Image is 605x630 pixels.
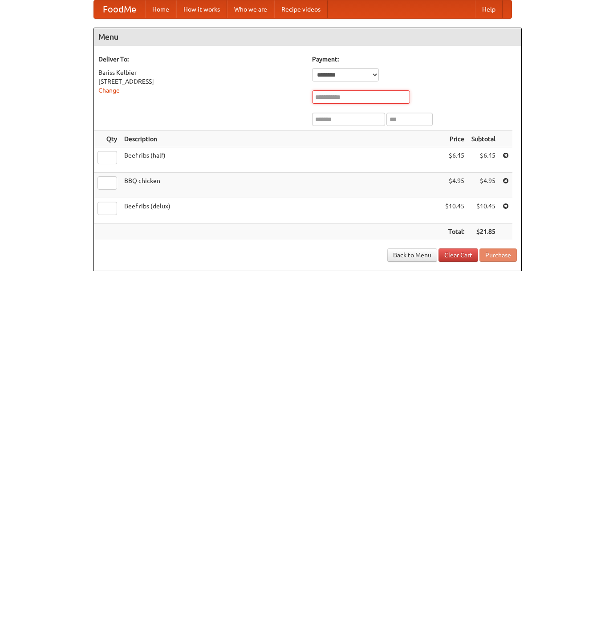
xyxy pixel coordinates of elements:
td: Beef ribs (half) [121,147,442,173]
div: Bariss Kelbier [98,68,303,77]
a: Home [145,0,176,18]
th: Total: [442,224,468,240]
th: Subtotal [468,131,499,147]
td: Beef ribs (delux) [121,198,442,224]
th: Qty [94,131,121,147]
a: Help [475,0,503,18]
td: $10.45 [442,198,468,224]
a: Change [98,87,120,94]
a: Back to Menu [387,248,437,262]
td: BBQ chicken [121,173,442,198]
td: $4.95 [468,173,499,198]
a: FoodMe [94,0,145,18]
td: $6.45 [442,147,468,173]
a: Recipe videos [274,0,328,18]
a: Clear Cart [439,248,478,262]
td: $10.45 [468,198,499,224]
th: $21.85 [468,224,499,240]
a: Who we are [227,0,274,18]
td: $4.95 [442,173,468,198]
td: $6.45 [468,147,499,173]
h4: Menu [94,28,521,46]
h5: Deliver To: [98,55,303,64]
button: Purchase [479,248,517,262]
th: Price [442,131,468,147]
a: How it works [176,0,227,18]
div: [STREET_ADDRESS] [98,77,303,86]
th: Description [121,131,442,147]
h5: Payment: [312,55,517,64]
